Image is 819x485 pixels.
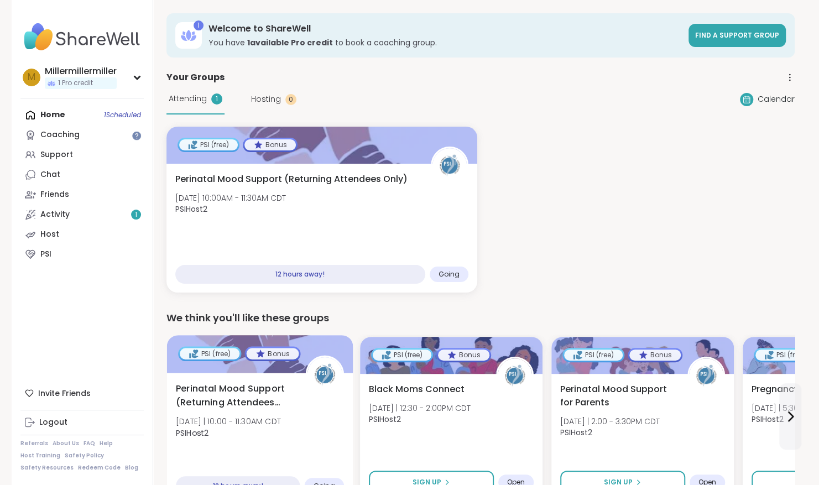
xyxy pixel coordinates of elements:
[78,464,121,472] a: Redeem Code
[373,350,431,361] div: PSI (free)
[175,173,408,186] span: Perinatal Mood Support (Returning Attendees Only)
[20,18,144,56] img: ShareWell Nav Logo
[244,139,296,150] div: Bonus
[40,249,51,260] div: PSI
[20,225,144,244] a: Host
[132,131,141,140] iframe: Spotlight
[369,403,471,414] span: [DATE] | 12:30 - 2:00PM CDT
[100,440,113,447] a: Help
[208,23,682,35] h3: Welcome to ShareWell
[179,139,238,150] div: PSI (free)
[246,348,299,359] div: Bonus
[194,20,204,30] div: 1
[20,165,144,185] a: Chat
[695,30,779,40] span: Find a support group
[564,350,623,361] div: PSI (free)
[20,244,144,264] a: PSI
[58,79,93,88] span: 1 Pro credit
[176,382,293,409] span: Perinatal Mood Support (Returning Attendees Only)
[755,350,814,361] div: PSI (free)
[20,145,144,165] a: Support
[369,414,401,425] b: PSIHost2
[176,427,208,438] b: PSIHost2
[20,205,144,225] a: Activity1
[53,440,79,447] a: About Us
[45,65,117,77] div: Millermillermiller
[176,416,281,427] span: [DATE] | 10:00 - 11:30AM CDT
[65,452,104,460] a: Safety Policy
[40,149,73,160] div: Support
[251,93,281,105] span: Hosting
[20,464,74,472] a: Safety Resources
[180,348,239,359] div: PSI (free)
[175,192,286,204] span: [DATE] 10:00AM - 11:30AM CDT
[752,414,784,425] b: PSIHost2
[758,93,795,105] span: Calendar
[20,383,144,403] div: Invite Friends
[39,417,67,428] div: Logout
[175,204,207,215] b: PSIHost2
[40,209,70,220] div: Activity
[20,440,48,447] a: Referrals
[28,70,35,85] span: M
[438,350,489,361] div: Bonus
[20,125,144,145] a: Coaching
[432,148,467,182] img: PSIHost2
[135,210,137,220] span: 1
[169,93,207,105] span: Attending
[688,24,786,47] a: Find a support group
[166,71,225,84] span: Your Groups
[40,189,69,200] div: Friends
[84,440,95,447] a: FAQ
[125,464,138,472] a: Blog
[629,350,681,361] div: Bonus
[689,358,723,393] img: PSIHost2
[40,229,59,240] div: Host
[498,358,532,393] img: PSIHost2
[247,37,333,48] b: 1 available Pro credit
[439,270,460,279] span: Going
[211,93,222,105] div: 1
[20,452,60,460] a: Host Training
[285,94,296,105] div: 0
[20,185,144,205] a: Friends
[40,129,80,140] div: Coaching
[208,37,682,48] h3: You have to book a coaching group.
[307,357,342,392] img: PSIHost2
[560,383,675,409] span: Perinatal Mood Support for Parents
[20,413,144,432] a: Logout
[560,416,660,427] span: [DATE] | 2:00 - 3:30PM CDT
[166,310,795,326] div: We think you'll like these groups
[369,383,465,396] span: Black Moms Connect
[560,427,592,438] b: PSIHost2
[175,265,425,284] div: 12 hours away!
[40,169,60,180] div: Chat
